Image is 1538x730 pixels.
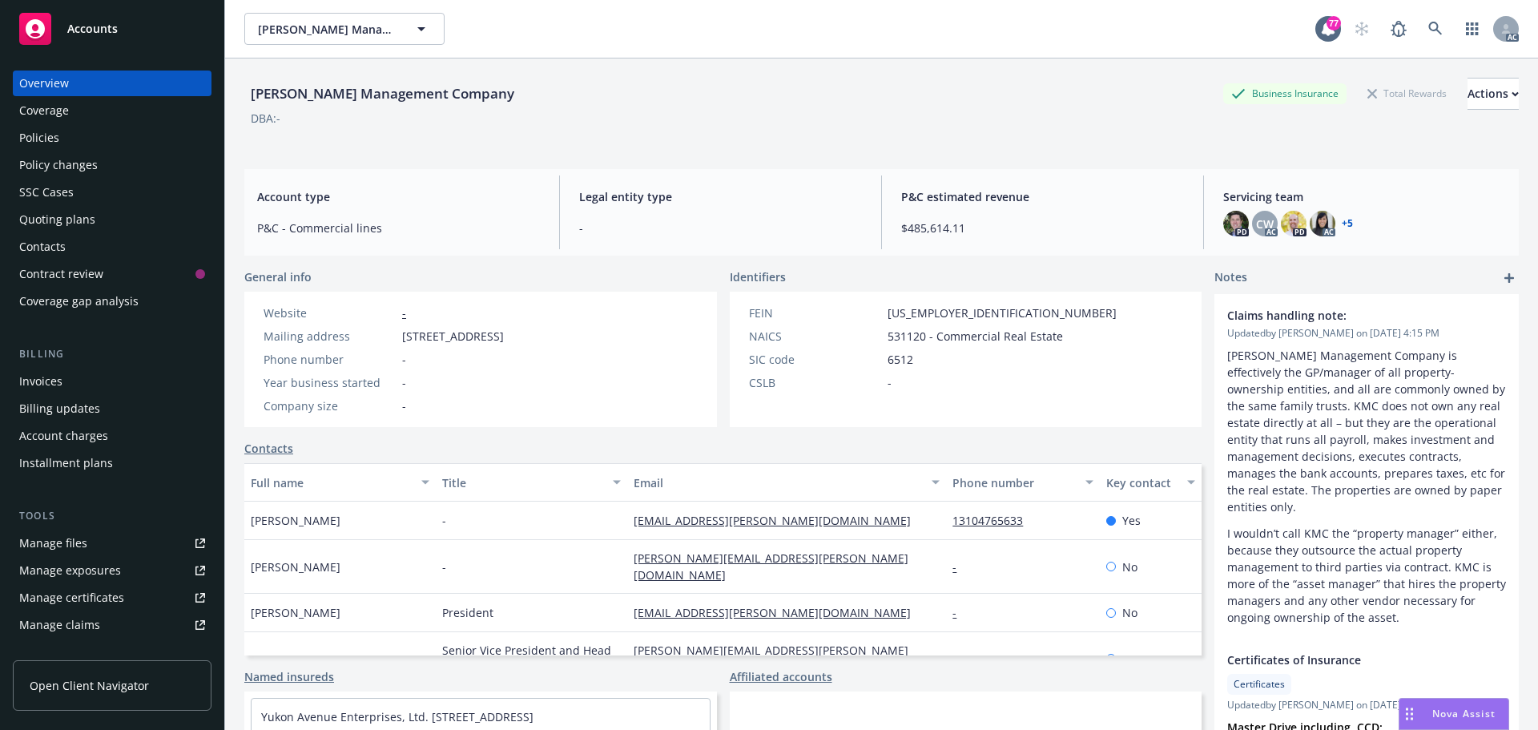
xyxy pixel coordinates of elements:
[1456,13,1488,45] a: Switch app
[952,474,1075,491] div: Phone number
[1468,78,1519,110] button: Actions
[1223,83,1347,103] div: Business Insurance
[946,463,1099,502] button: Phone number
[244,463,436,502] button: Full name
[1122,651,1137,667] span: No
[1100,463,1202,502] button: Key contact
[1223,211,1249,236] img: photo
[627,463,946,502] button: Email
[19,71,69,96] div: Overview
[1227,651,1464,668] span: Certificates of Insurance
[436,463,627,502] button: Title
[442,474,603,491] div: Title
[257,188,540,205] span: Account type
[19,612,100,638] div: Manage claims
[13,612,211,638] a: Manage claims
[442,559,446,575] span: -
[251,512,340,529] span: [PERSON_NAME]
[888,351,913,368] span: 6512
[13,508,211,524] div: Tools
[1227,307,1464,324] span: Claims handling note:
[1383,13,1415,45] a: Report a Bug
[251,474,412,491] div: Full name
[13,288,211,314] a: Coverage gap analysis
[13,234,211,260] a: Contacts
[1122,512,1141,529] span: Yes
[442,642,621,676] span: Senior Vice President and Head of Asset Management
[261,709,533,724] a: Yukon Avenue Enterprises, Ltd. [STREET_ADDRESS]
[1122,559,1137,575] span: No
[264,305,396,321] div: Website
[19,585,124,611] div: Manage certificates
[244,83,521,104] div: [PERSON_NAME] Management Company
[1419,13,1451,45] a: Search
[251,604,340,621] span: [PERSON_NAME]
[402,374,406,391] span: -
[634,474,922,491] div: Email
[1227,347,1506,515] p: [PERSON_NAME] Management Company is effectively the GP/manager of all property-ownership entities...
[13,125,211,151] a: Policies
[19,261,103,287] div: Contract review
[1432,707,1496,720] span: Nova Assist
[1223,188,1506,205] span: Servicing team
[730,668,832,685] a: Affiliated accounts
[13,369,211,394] a: Invoices
[1399,699,1419,729] div: Drag to move
[442,604,493,621] span: President
[257,220,540,236] span: P&C - Commercial lines
[13,639,211,665] a: Manage BORs
[13,585,211,611] a: Manage certificates
[244,440,293,457] a: Contacts
[1227,698,1506,712] span: Updated by [PERSON_NAME] on [DATE] 9:38 AM
[13,558,211,583] span: Manage exposures
[1256,216,1274,232] span: CW
[19,234,66,260] div: Contacts
[634,551,908,583] a: [PERSON_NAME][EMAIL_ADDRESS][PERSON_NAME][DOMAIN_NAME]
[1234,677,1285,692] span: Certificates
[749,351,881,368] div: SIC code
[1399,698,1509,730] button: Nova Assist
[67,22,118,35] span: Accounts
[13,6,211,51] a: Accounts
[952,651,969,667] a: -
[19,207,95,232] div: Quoting plans
[634,605,924,620] a: [EMAIL_ADDRESS][PERSON_NAME][DOMAIN_NAME]
[19,125,59,151] div: Policies
[901,220,1184,236] span: $485,614.11
[1106,474,1178,491] div: Key contact
[1342,219,1353,228] a: +5
[258,21,397,38] span: [PERSON_NAME] Management Company
[19,639,95,665] div: Manage BORs
[19,450,113,476] div: Installment plans
[1327,16,1341,30] div: 77
[251,651,340,667] span: [PERSON_NAME]
[1359,83,1455,103] div: Total Rewards
[13,71,211,96] a: Overview
[244,13,445,45] button: [PERSON_NAME] Management Company
[888,374,892,391] span: -
[19,369,62,394] div: Invoices
[402,397,406,414] span: -
[1500,268,1519,288] a: add
[244,268,312,285] span: General info
[264,374,396,391] div: Year business started
[251,559,340,575] span: [PERSON_NAME]
[19,530,87,556] div: Manage files
[13,152,211,178] a: Policy changes
[579,220,862,236] span: -
[952,513,1036,528] a: 13104765633
[402,351,406,368] span: -
[402,305,406,321] a: -
[19,558,121,583] div: Manage exposures
[749,328,881,345] div: NAICS
[1227,525,1506,626] p: I wouldn’t call KMC the “property manager” either, because they outsource the actual property man...
[730,268,786,285] span: Identifiers
[579,188,862,205] span: Legal entity type
[1310,211,1335,236] img: photo
[19,423,108,449] div: Account charges
[952,605,969,620] a: -
[1214,294,1519,639] div: Claims handling note:Updatedby [PERSON_NAME] on [DATE] 4:15 PM[PERSON_NAME] Management Company is...
[888,305,1117,321] span: [US_EMPLOYER_IDENTIFICATION_NUMBER]
[264,397,396,414] div: Company size
[19,288,139,314] div: Coverage gap analysis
